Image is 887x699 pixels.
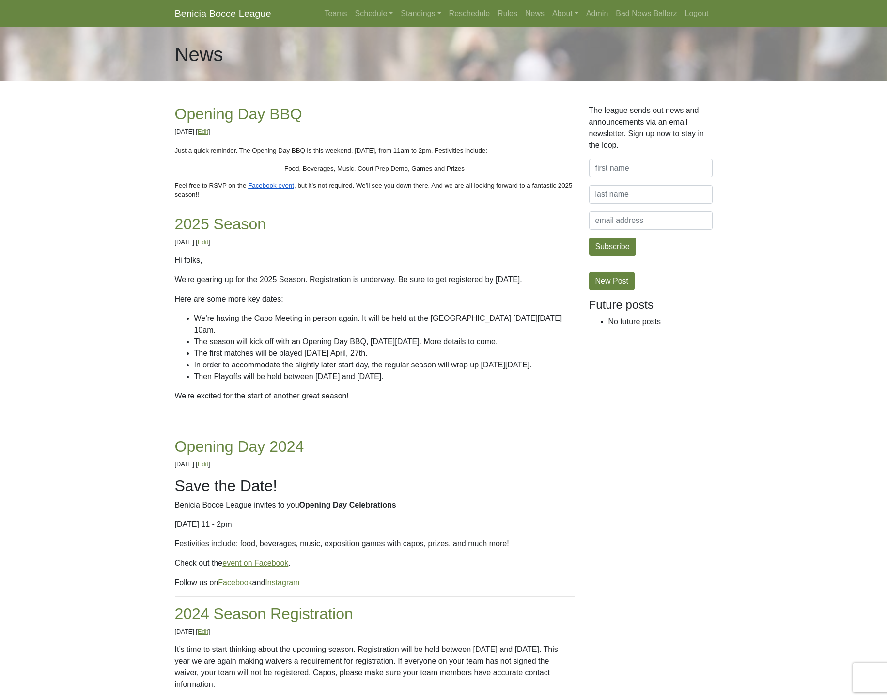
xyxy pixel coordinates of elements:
span: Food, Beverages, Music, Court Prep Demo, Games and Prizes [284,165,465,172]
a: Edit [198,628,208,635]
li: The season will kick off with an Opening Day BBQ, [DATE][DATE]. More details to come. [194,336,575,348]
h1: News [175,43,223,66]
a: Benicia Bocce League [175,4,271,23]
p: [DATE] [ ] [175,460,575,469]
p: [DATE] [ ] [175,238,575,247]
li: Then Playoffs will be held between [DATE] and [DATE]. [194,371,575,382]
p: Benicia Bocce League invites to you [175,499,575,511]
span: Just a quick reminder. The Opening Day BBQ is this weekend, [DATE], from 11am to 2pm. Festivities... [175,147,487,154]
a: Facebook [218,578,252,587]
a: Instagram [265,578,299,587]
p: It’s time to start thinking about the upcoming season. Registration will be held between [DATE] a... [175,644,575,690]
a: Admin [582,4,612,23]
p: [DATE] [ ] [175,627,575,636]
a: Logout [681,4,713,23]
li: No future posts [608,316,713,328]
p: Hi folks, [175,254,575,266]
a: Edit [198,461,208,468]
a: Opening Day 2024 [175,438,304,455]
p: Follow us on and [175,577,575,588]
p: [DATE] [ ] [175,127,575,136]
a: Edit [198,238,208,246]
a: Facebook event [246,181,294,189]
a: 2024 Season Registration [175,605,353,622]
p: Check out the . [175,557,575,569]
input: email [589,211,713,230]
button: Subscribe [589,238,636,256]
a: event on Facebook [222,559,288,567]
a: Schedule [351,4,397,23]
h2: Save the Date! [175,477,575,495]
a: 2025 Season [175,215,266,233]
p: Here are some more key dates: [175,293,575,305]
a: About [548,4,582,23]
a: Rules [494,4,521,23]
li: We’re having the Capo Meeting in person again. It will be held at the [GEOGRAPHIC_DATA] [DATE][DA... [194,313,575,336]
a: Reschedule [445,4,494,23]
span: , but it’s not required. We’ll see you down there. And we are all looking forward to a fantastic ... [175,182,575,198]
p: Festivities include: food, beverages, music, exposition games with capos, prizes, and much more! [175,538,575,550]
p: [DATE] 11 - 2pm [175,519,575,530]
a: News [521,4,548,23]
span: Feel free to RSVP on the [175,182,247,189]
a: Teams [320,4,351,23]
a: Bad News Ballerz [612,4,681,23]
a: Opening Day BBQ [175,105,302,123]
p: The league sends out news and announcements via an email newsletter. Sign up now to stay in the l... [589,105,713,151]
h4: Future posts [589,298,713,312]
b: Opening Day Celebrations [299,501,396,509]
input: first name [589,159,713,177]
a: Standings [397,4,445,23]
span: Facebook event [248,182,294,189]
li: In order to accommodate the slightly later start day, the regular season will wrap up [DATE][DATE]. [194,359,575,371]
p: We're excited for the start of another great season! [175,390,575,402]
a: New Post [589,272,635,290]
p: We're gearing up for the 2025 Season. Registration is underway. Be sure to get registered by [DATE]. [175,274,575,286]
li: The first matches will be played [DATE] April, 27th. [194,348,575,359]
a: Edit [198,128,208,135]
input: last name [589,185,713,204]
